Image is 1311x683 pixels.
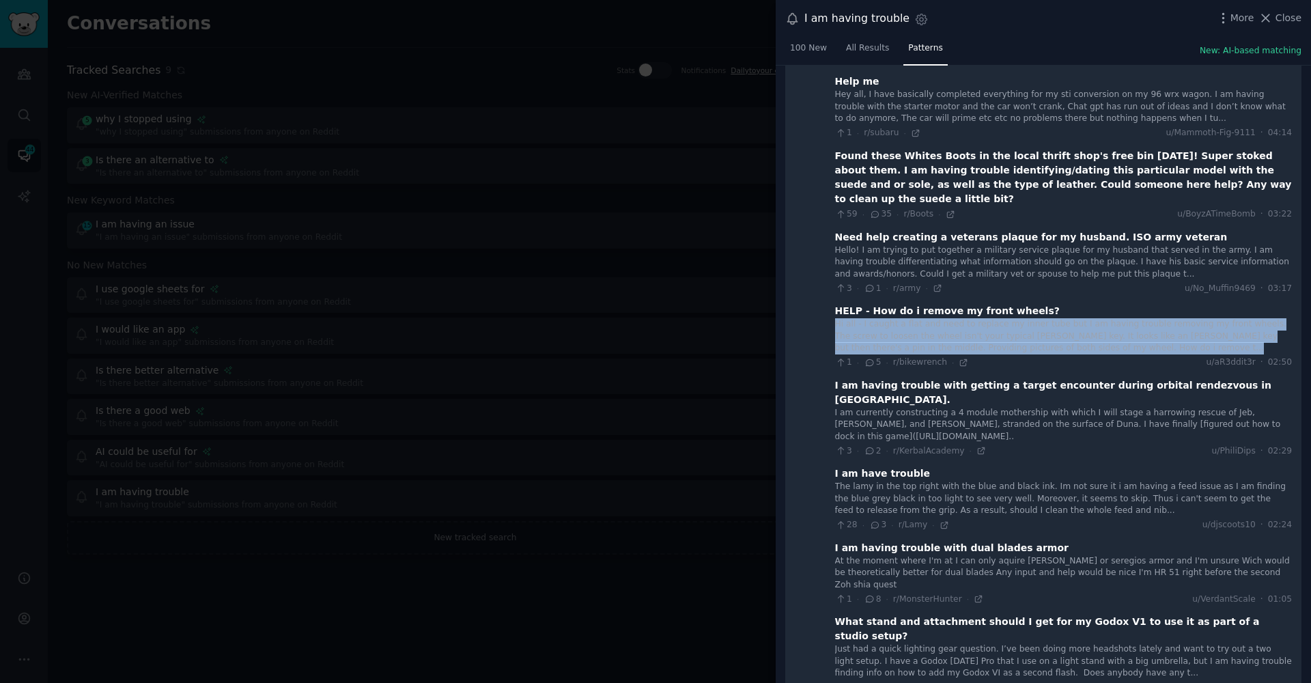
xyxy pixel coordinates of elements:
[1268,283,1292,295] span: 03:17
[1260,283,1263,295] span: ·
[932,520,934,530] span: ·
[897,210,899,219] span: ·
[886,594,888,604] span: ·
[1268,357,1292,369] span: 02:50
[835,481,1292,517] div: The lamy in the top right with the blue and black ink. Im not sure it i am having a feed issue as...
[864,357,881,369] span: 5
[869,208,892,221] span: 35
[835,466,930,481] div: I am have trouble
[835,541,1069,555] div: I am having trouble with dual blades armor
[835,304,1060,318] div: HELP - How do i remove my front wheels?
[857,283,859,293] span: ·
[835,149,1292,206] div: Found these Whites Boots in the local thrift shop's free bin [DATE]! Super stoked about them. I a...
[835,208,858,221] span: 59
[846,42,889,55] span: All Results
[862,210,864,219] span: ·
[835,555,1292,591] div: At the moment where I'm at I can only aquire [PERSON_NAME] or seregios armor and I'm unsure Wich ...
[835,357,852,369] span: 1
[864,445,881,458] span: 2
[893,357,947,367] span: r/bikewrench
[862,520,864,530] span: ·
[1202,519,1256,531] span: u/djscoots10
[1275,11,1301,25] span: Close
[1230,11,1254,25] span: More
[835,230,1228,245] div: Need help creating a veterans plaque for my husband. ISO army veteran
[1260,127,1263,139] span: ·
[857,594,859,604] span: ·
[1260,519,1263,531] span: ·
[893,283,921,293] span: r/army
[835,74,879,89] div: Help me
[864,283,881,295] span: 1
[891,520,893,530] span: ·
[835,615,1292,643] div: What stand and attachment should I get for my Godox V1 to use it as part of a studio setup?
[1268,594,1292,606] span: 01:05
[1216,11,1254,25] button: More
[835,127,852,139] span: 1
[926,283,928,293] span: ·
[1268,519,1292,531] span: 02:24
[903,209,933,219] span: r/Boots
[1258,11,1301,25] button: Close
[970,446,972,456] span: ·
[835,519,858,531] span: 28
[835,318,1292,354] div: Hi all - I caught a flat and need to replace my inner tube but I am having trouble removing my fr...
[869,519,886,531] span: 3
[835,245,1292,281] div: Hello! I am trying to put together a military service plaque for my husband that served in the ar...
[785,38,832,66] a: 100 New
[841,38,894,66] a: All Results
[1260,357,1263,369] span: ·
[1268,445,1292,458] span: 02:29
[1212,445,1256,458] span: u/PhiliDips
[893,594,962,604] span: r/MonsterHunter
[938,210,940,219] span: ·
[886,283,888,293] span: ·
[864,128,899,137] span: r/subaru
[1177,208,1256,221] span: u/BoyzATimeBomb
[886,358,888,367] span: ·
[835,643,1292,680] div: Just had a quick lighting gear question. I’ve been doing more headshots lately and want to try ou...
[908,42,942,55] span: Patterns
[1268,208,1292,221] span: 03:22
[835,378,1292,407] div: I am having trouble with getting a target encounter during orbital rendezvous in [GEOGRAPHIC_DATA].
[835,594,852,606] span: 1
[1260,208,1263,221] span: ·
[903,38,947,66] a: Patterns
[835,283,852,295] span: 3
[1166,127,1256,139] span: u/Mammoth-Fig-9111
[857,446,859,456] span: ·
[1192,594,1256,606] span: u/VerdantScale
[835,89,1292,125] div: Hey all, I have basically completed everything for my sti conversion on my 96 wrx wagon. I am hav...
[1185,283,1256,295] span: u/No_Muffin9469
[967,594,969,604] span: ·
[864,594,881,606] span: 8
[886,446,888,456] span: ·
[904,128,906,138] span: ·
[804,10,910,27] div: I am having trouble
[1260,594,1263,606] span: ·
[1206,357,1255,369] span: u/aR3ddit3r
[790,42,827,55] span: 100 New
[1260,445,1263,458] span: ·
[893,446,965,456] span: r/KerbalAcademy
[1200,45,1301,57] button: New: AI-based matching
[835,407,1292,443] div: I am currently constructing a 4 module mothership with which I will stage a harrowing rescue of J...
[857,128,859,138] span: ·
[899,520,928,529] span: r/Lamy
[857,358,859,367] span: ·
[1268,127,1292,139] span: 04:14
[952,358,954,367] span: ·
[835,445,852,458] span: 3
